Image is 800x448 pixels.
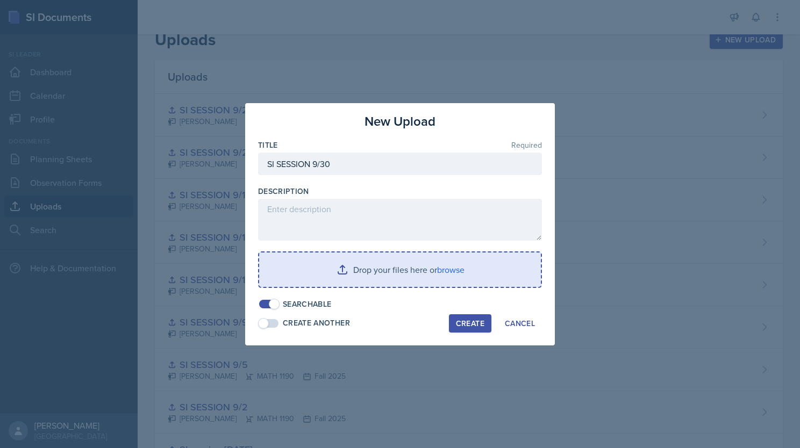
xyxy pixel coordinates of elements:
[283,317,350,329] div: Create Another
[258,186,309,197] label: Description
[505,319,535,328] div: Cancel
[449,314,491,333] button: Create
[365,112,435,131] h3: New Upload
[498,314,542,333] button: Cancel
[456,319,484,328] div: Create
[283,299,332,310] div: Searchable
[511,141,542,149] span: Required
[258,140,278,150] label: Title
[258,153,542,175] input: Enter title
